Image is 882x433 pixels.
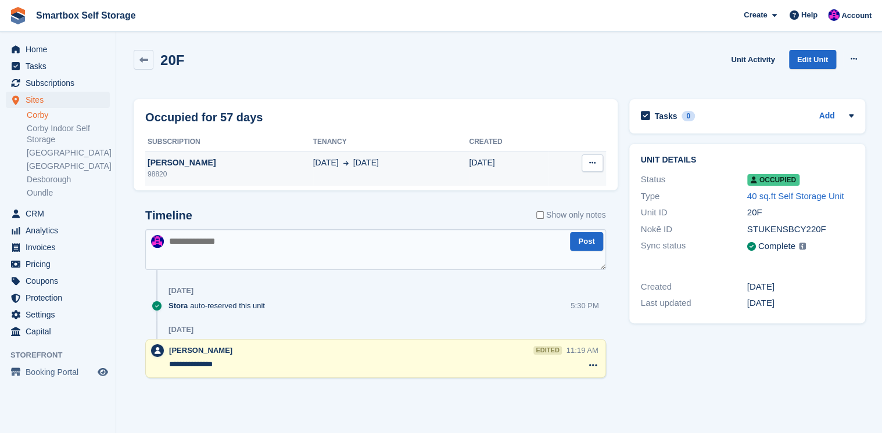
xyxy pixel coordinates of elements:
label: Show only notes [536,209,606,221]
span: Protection [26,290,95,306]
div: edited [533,346,561,355]
a: menu [6,205,110,222]
a: menu [6,222,110,239]
div: Created [641,280,747,294]
span: [DATE] [313,157,339,169]
img: icon-info-grey-7440780725fd019a000dd9b08b2336e03edf1995a4989e88bcd33f0948082b44.svg [799,243,806,250]
div: Complete [758,240,795,253]
span: Capital [26,323,95,340]
th: Created [469,133,548,151]
a: Unit Activity [726,50,779,69]
a: menu [6,364,110,380]
span: Home [26,41,95,57]
th: Tenancy [313,133,469,151]
span: Help [801,9,818,21]
a: menu [6,306,110,323]
span: Account [841,10,872,21]
img: Sam Austin [151,235,164,248]
div: STUKENSBCY220F [747,223,854,236]
div: [DATE] [747,280,854,294]
a: Corby [27,110,110,121]
span: Stora [168,300,188,311]
div: [DATE] [168,286,193,295]
a: Desborough [27,174,110,185]
div: 20F [747,206,854,219]
a: Preview store [96,365,110,379]
span: Subscriptions [26,75,95,91]
span: Pricing [26,256,95,272]
div: Status [641,173,747,186]
div: 5:30 PM [571,300,598,311]
a: 40 sq.ft Self Storage Unit [747,191,844,201]
img: stora-icon-8386f47178a22dfd0bd8f6a31ec36ba5ce8667c1dd55bd0f319d3a0aa187defe.svg [9,7,27,24]
span: Analytics [26,222,95,239]
span: Booking Portal [26,364,95,380]
a: Edit Unit [789,50,836,69]
th: Subscription [145,133,313,151]
a: menu [6,41,110,57]
a: menu [6,273,110,289]
h2: Timeline [145,209,192,222]
span: [DATE] [353,157,379,169]
div: 98820 [145,169,313,179]
span: Coupons [26,273,95,289]
a: menu [6,323,110,340]
div: 11:19 AM [567,345,598,356]
div: Last updated [641,297,747,310]
span: Tasks [26,58,95,74]
a: Corby Indoor Self Storage [27,123,110,145]
h2: 20F [160,52,184,68]
button: Post [570,232,603,251]
img: Sam Austin [828,9,840,21]
a: menu [6,58,110,74]
a: Smartbox Self Storage [31,6,141,25]
a: Add [819,110,834,123]
span: CRM [26,205,95,222]
input: Show only notes [536,209,544,221]
span: Occupied [747,174,799,186]
a: Oundle [27,187,110,199]
a: menu [6,92,110,108]
span: Storefront [10,349,116,361]
a: menu [6,239,110,255]
span: Invoices [26,239,95,255]
a: [GEOGRAPHIC_DATA] [27,161,110,172]
span: [PERSON_NAME] [169,346,232,355]
div: [DATE] [168,325,193,334]
a: menu [6,75,110,91]
span: Create [744,9,767,21]
div: [DATE] [747,297,854,310]
a: menu [6,290,110,306]
div: Unit ID [641,206,747,219]
h2: Unit details [641,156,854,165]
div: Sync status [641,239,747,254]
div: auto-reserved this unit [168,300,271,311]
h2: Occupied for 57 days [145,109,263,126]
div: 0 [682,111,695,121]
div: [PERSON_NAME] [145,157,313,169]
span: Sites [26,92,95,108]
div: Nokē ID [641,223,747,236]
h2: Tasks [655,111,677,121]
a: [GEOGRAPHIC_DATA] [27,147,110,158]
td: [DATE] [469,151,548,186]
div: Type [641,190,747,203]
span: Settings [26,306,95,323]
a: menu [6,256,110,272]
